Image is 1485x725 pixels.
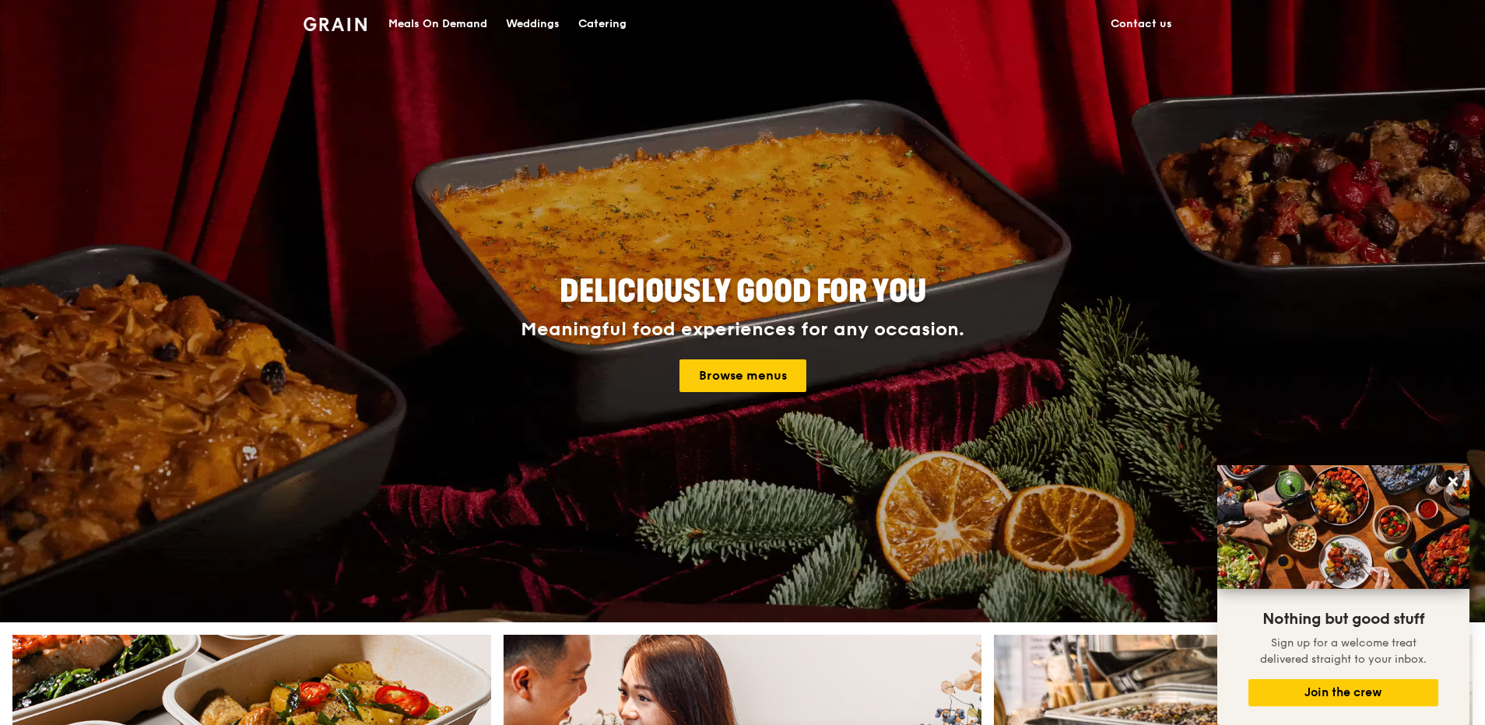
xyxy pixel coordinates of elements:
img: DSC07876-Edit02-Large.jpeg [1217,465,1469,589]
img: Grain [304,17,367,31]
div: Meals On Demand [388,1,487,47]
span: Sign up for a welcome treat delivered straight to your inbox. [1260,636,1427,666]
a: Browse menus [679,359,806,392]
span: Nothing but good stuff [1262,610,1424,629]
button: Join the crew [1248,679,1438,706]
a: Catering [569,1,636,47]
span: Deliciously good for you [560,273,926,310]
a: Contact us [1101,1,1181,47]
div: Catering [578,1,627,47]
button: Close [1441,469,1466,494]
div: Weddings [506,1,560,47]
a: Weddings [497,1,569,47]
div: Meaningful food experiences for any occasion. [462,319,1023,341]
